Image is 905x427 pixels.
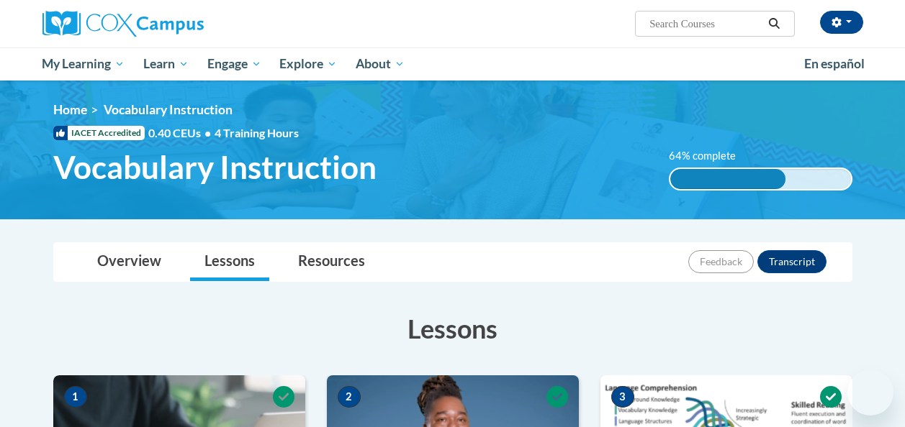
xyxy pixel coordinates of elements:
[83,243,176,281] a: Overview
[104,102,233,117] span: Vocabulary Instruction
[670,169,786,189] div: 64% complete
[215,126,299,139] span: 4 Training Hours
[804,56,865,71] span: En español
[134,47,198,81] a: Learn
[207,55,261,73] span: Engage
[190,243,269,281] a: Lessons
[688,250,754,273] button: Feedback
[356,55,405,73] span: About
[53,148,377,186] span: Vocabulary Instruction
[820,11,863,34] button: Account Settings
[53,102,87,117] a: Home
[198,47,271,81] a: Engage
[757,250,827,273] button: Transcript
[648,15,763,32] input: Search Courses
[763,15,785,32] button: Search
[795,49,874,79] a: En español
[279,55,337,73] span: Explore
[148,125,215,141] span: 0.40 CEUs
[32,47,874,81] div: Main menu
[64,386,87,408] span: 1
[204,126,211,139] span: •
[33,47,135,81] a: My Learning
[611,386,634,408] span: 3
[42,55,125,73] span: My Learning
[42,11,204,37] img: Cox Campus
[42,11,302,37] a: Cox Campus
[143,55,189,73] span: Learn
[847,369,893,415] iframe: Button to launch messaging window
[53,126,145,140] span: IACET Accredited
[53,311,852,346] h3: Lessons
[338,386,361,408] span: 2
[669,148,752,164] label: 64% complete
[346,47,414,81] a: About
[270,47,346,81] a: Explore
[284,243,379,281] a: Resources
